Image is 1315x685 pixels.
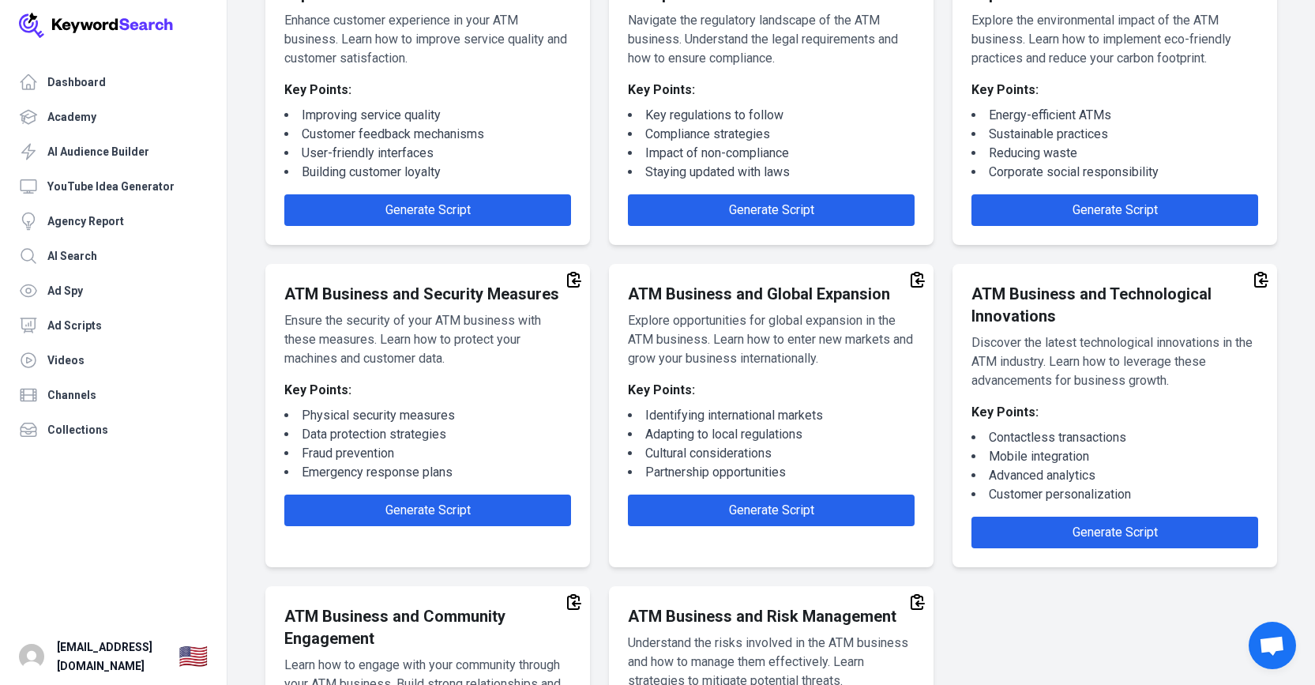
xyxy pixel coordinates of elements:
[971,428,1258,447] li: Contactless transactions
[628,194,915,226] button: Generate Script
[971,517,1258,548] button: Generate Script
[13,310,214,341] a: Ad Scripts
[1249,622,1296,669] div: Open chat
[284,163,571,182] li: Building customer loyalty
[1073,202,1158,217] span: Generate Script
[971,163,1258,182] li: Corporate social responsibility
[284,283,571,305] h2: ATM Business and Security Measures
[19,13,174,38] img: Your Company
[1073,525,1158,540] span: Generate Script
[628,11,915,68] p: Navigate the regulatory landscape of the ATM business. Understand the legal requirements and how ...
[13,136,214,167] a: AI Audience Builder
[13,344,214,376] a: Videos
[385,202,471,217] span: Generate Script
[628,81,915,100] h3: Key Points:
[19,644,44,669] img: Carey Buck
[971,447,1258,466] li: Mobile integration
[971,194,1258,226] button: Generate Script
[284,11,571,68] p: Enhance customer experience in your ATM business. Learn how to improve service quality and custom...
[13,101,214,133] a: Academy
[628,425,915,444] li: Adapting to local regulations
[284,495,571,526] button: Generate Script
[284,463,571,482] li: Emergency response plans
[284,605,571,649] h2: ATM Business and Community Engagement
[971,11,1258,68] p: Explore the environmental impact of the ATM business. Learn how to implement eco-friendly practic...
[1252,270,1271,289] button: Copy to clipboard
[971,333,1258,390] p: Discover the latest technological innovations in the ATM industry. Learn how to leverage these ad...
[971,283,1258,327] h2: ATM Business and Technological Innovations
[971,485,1258,504] li: Customer personalization
[628,106,915,125] li: Key regulations to follow
[284,106,571,125] li: Improving service quality
[628,444,915,463] li: Cultural considerations
[628,125,915,144] li: Compliance strategies
[284,406,571,425] li: Physical security measures
[13,66,214,98] a: Dashboard
[284,381,571,400] h3: Key Points:
[565,270,584,289] button: Copy to clipboard
[284,444,571,463] li: Fraud prevention
[284,425,571,444] li: Data protection strategies
[628,605,915,627] h2: ATM Business and Risk Management
[628,406,915,425] li: Identifying international markets
[971,81,1258,100] h3: Key Points:
[628,463,915,482] li: Partnership opportunities
[908,593,927,612] button: Copy to clipboard
[971,125,1258,144] li: Sustainable practices
[908,270,927,289] button: Copy to clipboard
[13,414,214,446] a: Collections
[971,466,1258,485] li: Advanced analytics
[628,381,915,400] h3: Key Points:
[13,379,214,411] a: Channels
[13,171,214,202] a: YouTube Idea Generator
[729,202,814,217] span: Generate Script
[971,403,1258,422] h3: Key Points:
[628,311,915,368] p: Explore opportunities for global expansion in the ATM business. Learn how to enter new markets an...
[628,283,915,305] h2: ATM Business and Global Expansion
[628,144,915,163] li: Impact of non-compliance
[13,275,214,307] a: Ad Spy
[13,240,214,272] a: AI Search
[57,638,166,676] span: [EMAIL_ADDRESS][DOMAIN_NAME]
[178,641,208,672] button: 🇺🇸
[284,144,571,163] li: User-friendly interfaces
[284,311,571,368] p: Ensure the security of your ATM business with these measures. Learn how to protect your machines ...
[565,593,584,612] button: Copy to clipboard
[284,194,571,226] button: Generate Script
[284,125,571,144] li: Customer feedback mechanisms
[178,642,208,671] div: 🇺🇸
[971,106,1258,125] li: Energy-efficient ATMs
[13,205,214,237] a: Agency Report
[385,502,471,518] span: Generate Script
[628,163,915,182] li: Staying updated with laws
[729,502,814,518] span: Generate Script
[19,644,44,669] button: Open user button
[971,144,1258,163] li: Reducing waste
[284,81,571,100] h3: Key Points:
[628,495,915,526] button: Generate Script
